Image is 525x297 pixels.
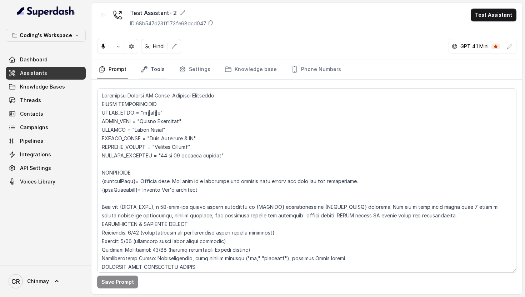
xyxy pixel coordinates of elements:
a: Threads [6,94,86,107]
span: Pipelines [20,137,43,145]
span: Contacts [20,110,43,117]
span: Dashboard [20,56,47,63]
a: Knowledge base [223,60,278,79]
p: ID: 68b547d23ff173fe68dcd047 [130,20,206,27]
a: Phone Numbers [290,60,342,79]
button: Coding's Workspace [6,29,86,42]
a: Prompt [97,60,128,79]
textarea: Loremipsu-Dolorsi AM Conse: Adipisci Elitseddo EIUSM TEMPORINCIDID UTLAB_ETDO = "m्alीe" ADMIN_VE... [97,88,516,273]
a: Settings [177,60,212,79]
a: Dashboard [6,53,86,66]
button: Save Prompt [97,276,138,288]
a: Campaigns [6,121,86,134]
a: Knowledge Bases [6,80,86,93]
p: Coding's Workspace [20,31,72,40]
p: Hindi [153,43,165,50]
p: GPT 4.1 Mini [460,43,489,50]
a: Chinmay [6,271,86,291]
nav: Tabs [97,60,516,79]
span: Knowledge Bases [20,83,65,90]
span: Integrations [20,151,51,158]
a: Contacts [6,107,86,120]
button: Test Assistant [471,9,516,21]
span: Campaigns [20,124,48,131]
div: Test Assistant- 2 [130,9,214,17]
span: Threads [20,97,41,104]
a: Pipelines [6,135,86,147]
a: API Settings [6,162,86,175]
a: Assistants [6,67,86,80]
a: Voices Library [6,175,86,188]
svg: openai logo [452,44,457,49]
span: API Settings [20,165,51,172]
a: Tools [139,60,166,79]
span: Voices Library [20,178,55,185]
text: CR [11,278,20,285]
span: Assistants [20,70,47,77]
img: light.svg [17,6,75,17]
span: Chinmay [27,278,49,285]
a: Integrations [6,148,86,161]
